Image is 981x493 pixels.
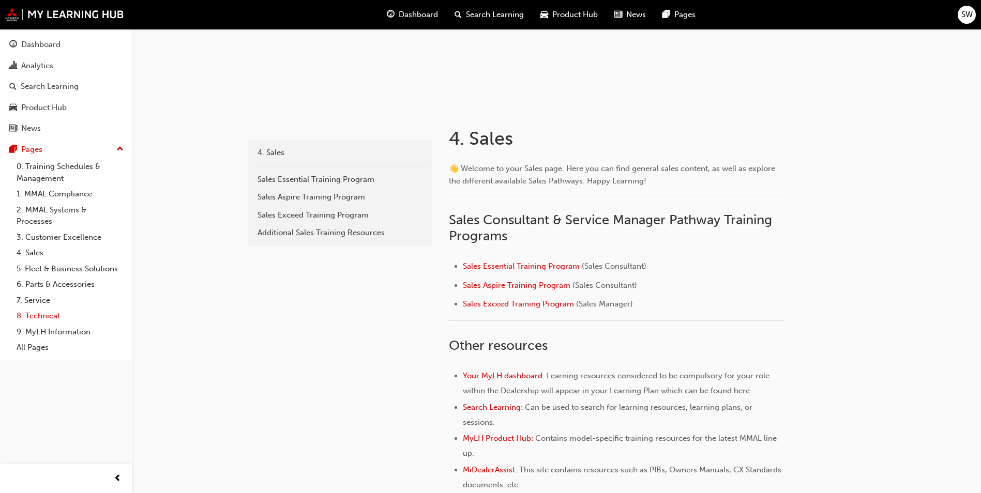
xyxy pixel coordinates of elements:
a: 9. MyLH Information [12,324,128,340]
div: Sales Aspire Training Program [258,191,423,203]
a: Sales Exceed Training Program [463,299,574,309]
span: chart-icon [9,61,17,71]
div: Pages [21,144,42,156]
span: Dashboard [399,9,438,21]
a: 7. Service [12,292,128,309]
div: News [21,122,41,134]
span: car-icon [540,8,548,21]
span: News [626,9,646,21]
span: news-icon [9,124,17,133]
a: Sales Essential Training Program [252,171,428,189]
div: Search Learning [21,81,79,93]
span: search-icon [455,8,462,21]
span: (Sales Manager) [576,299,633,309]
a: All Pages [12,340,128,356]
div: Analytics [21,60,53,72]
span: (Sales Consultant) [572,281,637,290]
a: 1. MMAL Compliance [12,186,128,202]
span: prev-icon [114,472,122,485]
a: search-iconSearch Learning [446,4,532,25]
span: Product Hub [552,9,598,21]
a: car-iconProduct Hub [532,4,606,25]
a: 8. Technical [12,308,128,324]
h1: 4. Sales [449,127,788,150]
a: Search Learning [4,77,128,96]
button: DashboardAnalyticsSearch LearningProduct HubNews [4,33,128,140]
button: Pages [4,140,128,159]
a: 0. Training Schedules & Management [12,159,128,186]
span: pages-icon [662,8,670,21]
span: Other resources [449,337,548,353]
span: This site contains resources such as PIBs, Owners Manuals, CX Standards documents. etc. [463,465,783,489]
span: Pages [674,9,696,21]
a: Sales Exceed Training Program [252,206,428,224]
span: Sales Consultant & Service Manager Pathway Training Programs [449,212,776,244]
span: guage-icon [9,40,17,50]
a: MiDealerAssist: [463,465,517,474]
span: pages-icon [9,145,17,155]
a: Sales Aspire Training Program [463,281,570,290]
span: Contains model-specific training resources for the latest MMAL line up. [463,434,779,458]
a: Product Hub [4,98,128,117]
img: mmal [5,8,124,21]
a: Dashboard [4,35,128,54]
a: guage-iconDashboard [379,4,446,25]
span: up-icon [116,143,124,156]
a: 3. Customer Excellence [12,229,128,245]
div: Sales Exceed Training Program [258,209,423,221]
button: SW [958,6,976,24]
span: Search Learning [466,9,524,21]
span: search-icon [9,82,17,91]
span: (Sales Consultant) [582,261,646,271]
a: Search Learning: [463,403,523,412]
span: car-icon [9,103,17,113]
a: 5. Fleet & Business Solutions [12,261,128,277]
a: Your MyLH dashboard: [463,371,545,380]
a: Sales Aspire Training Program [252,188,428,206]
a: Analytics [4,56,128,75]
span: news-icon [614,8,622,21]
div: Sales Essential Training Program [258,174,423,186]
a: MyLH Product Hub: [463,434,533,443]
span: Can be used to search for learning resources, learning plans, or sessions. [463,403,754,427]
a: 4. Sales [252,144,428,162]
a: 4. Sales [12,245,128,261]
span: Learning resources considered to be compulsory for your role within the Dealership will appear in... [463,371,772,395]
div: Additional Sales Training Resources [258,227,423,239]
div: Product Hub [21,102,67,114]
a: Additional Sales Training Resources [252,224,428,242]
a: news-iconNews [606,4,654,25]
a: 6. Parts & Accessories [12,276,128,292]
a: News [4,119,128,138]
span: 👋 Welcome to your Sales page. Here you can find general sales content, as well as explore the dif... [449,164,777,186]
div: 4. Sales [258,147,423,159]
a: pages-iconPages [654,4,704,25]
a: 2. MMAL Systems & Processes [12,202,128,229]
span: guage-icon [387,8,395,21]
span: SW [961,9,973,21]
div: Dashboard [21,39,61,51]
a: Sales Essential Training Program [463,261,580,271]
